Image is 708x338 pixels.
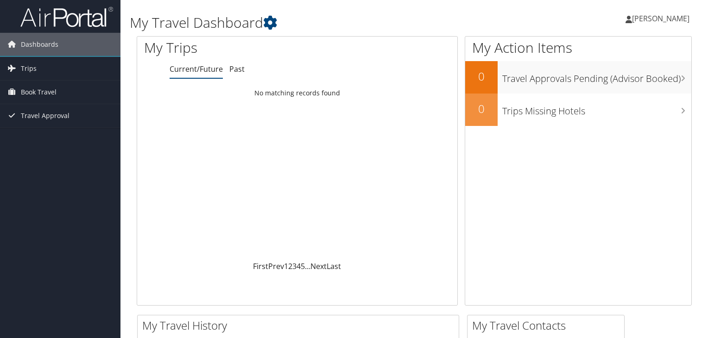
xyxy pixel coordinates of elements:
[502,100,691,118] h3: Trips Missing Hotels
[305,261,310,271] span: …
[268,261,284,271] a: Prev
[229,64,245,74] a: Past
[465,61,691,94] a: 0Travel Approvals Pending (Advisor Booked)
[310,261,327,271] a: Next
[21,33,58,56] span: Dashboards
[253,261,268,271] a: First
[288,261,292,271] a: 2
[292,261,297,271] a: 3
[20,6,113,28] img: airportal-logo.png
[297,261,301,271] a: 4
[465,101,498,117] h2: 0
[301,261,305,271] a: 5
[502,68,691,85] h3: Travel Approvals Pending (Advisor Booked)
[472,318,624,333] h2: My Travel Contacts
[626,5,699,32] a: [PERSON_NAME]
[465,38,691,57] h1: My Action Items
[284,261,288,271] a: 1
[142,318,459,333] h2: My Travel History
[465,94,691,126] a: 0Trips Missing Hotels
[170,64,223,74] a: Current/Future
[130,13,509,32] h1: My Travel Dashboard
[327,261,341,271] a: Last
[21,104,70,127] span: Travel Approval
[144,38,317,57] h1: My Trips
[632,13,689,24] span: [PERSON_NAME]
[21,81,57,104] span: Book Travel
[21,57,37,80] span: Trips
[137,85,457,101] td: No matching records found
[465,69,498,84] h2: 0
